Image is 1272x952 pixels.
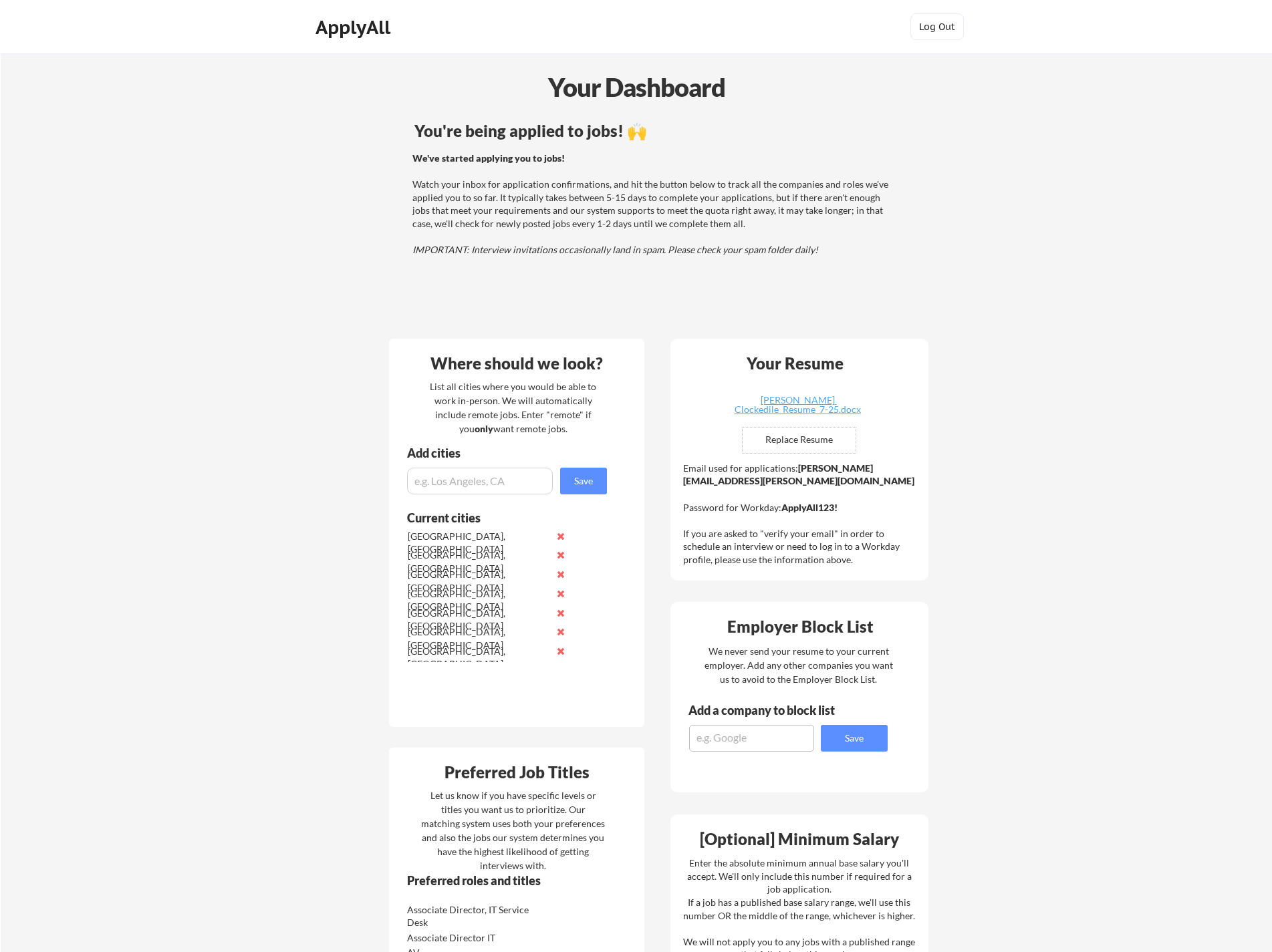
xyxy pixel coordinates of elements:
[408,625,549,651] div: [GEOGRAPHIC_DATA], [GEOGRAPHIC_DATA]
[408,587,549,613] div: [GEOGRAPHIC_DATA], [GEOGRAPHIC_DATA]
[675,831,924,847] div: [Optional] Minimum Salary
[683,462,914,487] strong: [PERSON_NAME][EMAIL_ADDRESS][PERSON_NAME][DOMAIN_NAME]
[408,568,549,594] div: [GEOGRAPHIC_DATA], [GEOGRAPHIC_DATA]
[421,379,605,436] div: List all cities where you would be able to work in-person. We will automatically include remote j...
[412,152,565,164] strong: We've started applying you to jobs!
[407,468,553,494] input: e.g. Los Angeles, CA
[729,355,861,371] div: Your Resume
[408,548,549,575] div: [GEOGRAPHIC_DATA], [GEOGRAPHIC_DATA]
[407,447,610,459] div: Add cities
[910,13,964,40] button: Log Out
[408,530,549,556] div: [GEOGRAPHIC_DATA], [GEOGRAPHIC_DATA]
[703,644,894,686] div: We never send your resume to your current employer. Add any other companies you want us to avoid ...
[718,395,877,414] div: [PERSON_NAME] Clockedile_Resume_7-25.docx
[412,152,894,257] div: Watch your inbox for application confirmations, and hit the button below to track all the compani...
[683,462,919,567] div: Email used for applications: Password for Workday: If you are asked to "verify your email" in ord...
[392,355,641,371] div: Where should we look?
[407,931,548,945] div: Associate Director IT
[718,395,877,416] a: [PERSON_NAME] Clockedile_Resume_7-25.docx
[1,68,1272,106] div: Your Dashboard
[412,244,818,255] em: IMPORTANT: Interview invitations occasionally land in spam. Please check your spam folder daily!
[475,423,493,434] strong: only
[408,607,549,633] div: [GEOGRAPHIC_DATA], [GEOGRAPHIC_DATA]
[821,725,888,752] button: Save
[407,512,592,524] div: Current cities
[408,645,549,671] div: [GEOGRAPHIC_DATA], [GEOGRAPHIC_DATA]
[414,123,896,139] div: You're being applied to jobs! 🙌
[392,764,641,780] div: Preferred Job Titles
[781,502,838,513] strong: ApplyAll123!
[560,468,607,494] button: Save
[676,619,924,635] div: Employer Block List
[688,704,856,716] div: Add a company to block list
[407,903,548,929] div: Associate Director, IT Service Desk
[315,16,394,39] div: ApplyAll
[407,875,589,887] div: Preferred roles and titles
[421,788,605,872] div: Let us know if you have specific levels or titles you want us to prioritize. Our matching system ...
